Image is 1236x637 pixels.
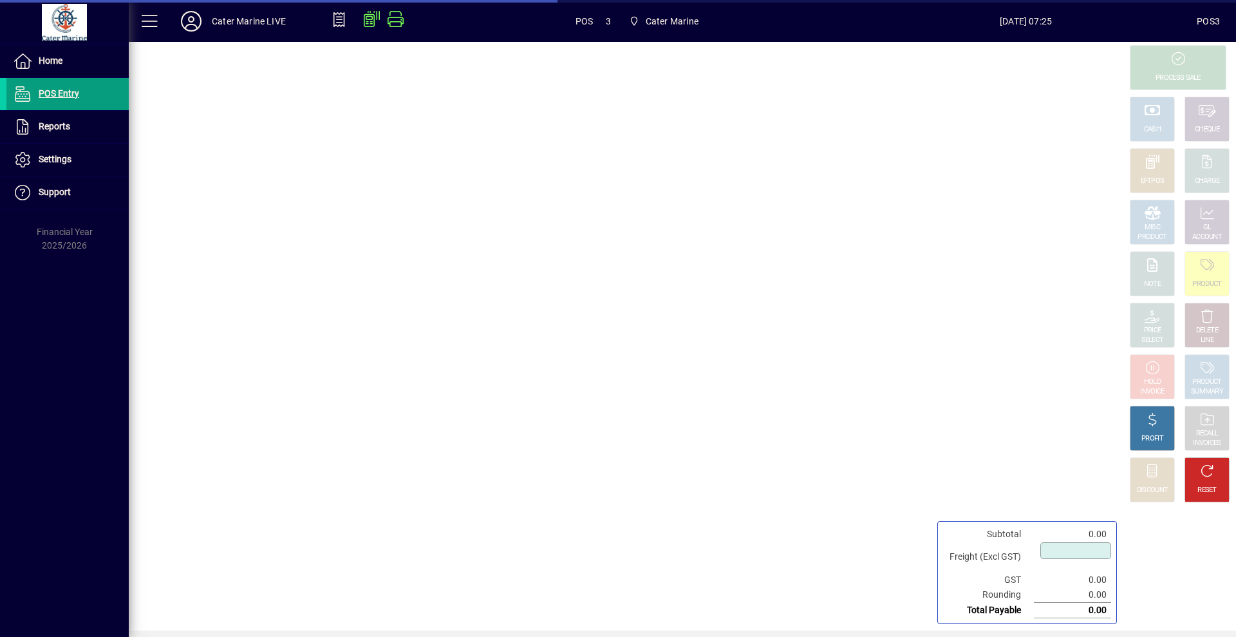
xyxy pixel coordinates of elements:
td: 0.00 [1034,603,1111,618]
div: RESET [1197,486,1217,495]
span: Settings [39,154,71,164]
span: Cater Marine [624,10,704,33]
div: PRODUCT [1192,280,1221,289]
div: CHEQUE [1195,125,1219,135]
td: 0.00 [1034,573,1111,587]
td: Rounding [943,587,1034,603]
span: Support [39,187,71,197]
div: SELECT [1141,336,1164,345]
span: POS Entry [39,88,79,99]
div: PROCESS SALE [1156,73,1201,83]
div: Cater Marine LIVE [212,11,286,32]
div: CHARGE [1195,176,1220,186]
div: PRICE [1144,326,1161,336]
div: GL [1203,223,1212,233]
div: INVOICES [1193,439,1221,448]
td: GST [943,573,1034,587]
span: Reports [39,121,70,131]
div: CASH [1144,125,1161,135]
td: 0.00 [1034,587,1111,603]
a: Reports [6,111,129,143]
span: [DATE] 07:25 [855,11,1197,32]
div: HOLD [1144,377,1161,387]
div: PRODUCT [1192,377,1221,387]
div: LINE [1201,336,1213,345]
div: NOTE [1144,280,1161,289]
a: Settings [6,144,129,176]
span: Home [39,55,62,66]
div: SUMMARY [1191,387,1223,397]
div: EFTPOS [1141,176,1165,186]
span: 3 [606,11,611,32]
div: INVOICE [1140,387,1164,397]
span: POS [576,11,594,32]
td: Total Payable [943,603,1034,618]
div: DELETE [1196,326,1218,336]
td: 0.00 [1034,527,1111,542]
a: Home [6,45,129,77]
td: Freight (Excl GST) [943,542,1034,573]
div: PROFIT [1141,434,1163,444]
div: MISC [1145,223,1160,233]
td: Subtotal [943,527,1034,542]
a: Support [6,176,129,209]
div: ACCOUNT [1192,233,1222,242]
span: Cater Marine [646,11,698,32]
div: RECALL [1196,429,1219,439]
div: POS3 [1197,11,1220,32]
div: PRODUCT [1138,233,1166,242]
div: DISCOUNT [1137,486,1168,495]
button: Profile [171,10,212,33]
